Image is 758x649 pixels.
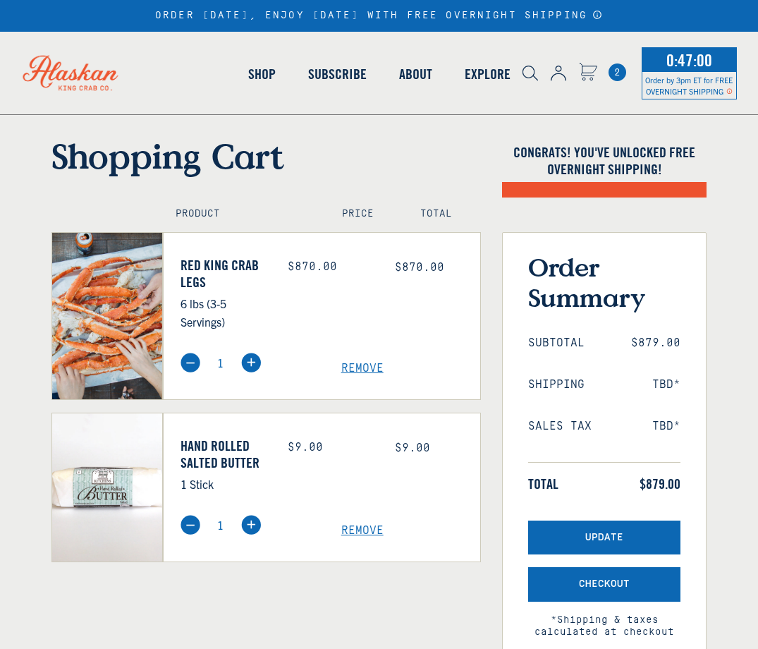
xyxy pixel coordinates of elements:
span: Shipping Notice Icon [726,86,733,96]
p: 1 Stick [181,475,267,493]
div: $9.00 [288,441,374,454]
h3: Order Summary [528,252,680,313]
img: search [522,66,539,81]
div: ORDER [DATE], ENJOY [DATE] WITH FREE OVERNIGHT SHIPPING [155,10,603,22]
span: Shipping [528,378,585,392]
img: plus [241,353,261,372]
img: minus [181,515,200,535]
span: Update [585,532,623,544]
span: $9.00 [395,442,430,454]
p: 6 lbs (3-5 Servings) [181,294,267,331]
a: Shop [232,34,292,114]
a: Explore [448,34,527,114]
img: Red King Crab Legs - 6 lbs (3-5 Servings) [52,233,162,399]
span: *Shipping & taxes calculated at checkout [528,602,680,638]
img: account [551,66,566,81]
span: Subtotal [528,336,585,350]
h4: Product [176,208,312,220]
span: 2 [609,63,626,81]
img: Alaskan King Crab Co. logo [7,40,134,106]
span: 0:47:00 [663,46,716,74]
h4: Total [420,208,468,220]
span: Checkout [579,578,630,590]
a: Remove [341,362,481,375]
a: Remove [341,524,481,538]
span: $879.00 [631,336,680,350]
span: $870.00 [395,261,444,274]
h4: Congrats! You've unlocked FREE OVERNIGHT SHIPPING! [502,144,707,178]
a: Cart [579,63,597,83]
img: plus [241,515,261,535]
span: $879.00 [640,475,680,492]
a: About [383,34,448,114]
a: Subscribe [292,34,383,114]
span: Sales Tax [528,420,592,433]
span: Order by 3pm ET for FREE OVERNIGHT SHIPPING [645,75,733,96]
div: $870.00 [288,260,374,274]
button: Checkout [528,567,680,602]
a: Announcement Bar Modal [592,10,603,20]
img: minus [181,353,200,372]
h1: Shopping Cart [51,135,482,176]
a: Red King Crab Legs [181,257,267,291]
img: Hand Rolled Salted Butter - 1 Stick [52,413,162,562]
h4: Price [342,208,390,220]
button: Update [528,521,680,555]
a: Cart [609,63,626,81]
span: Total [528,475,558,492]
a: Hand Rolled Salted Butter [181,437,267,471]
